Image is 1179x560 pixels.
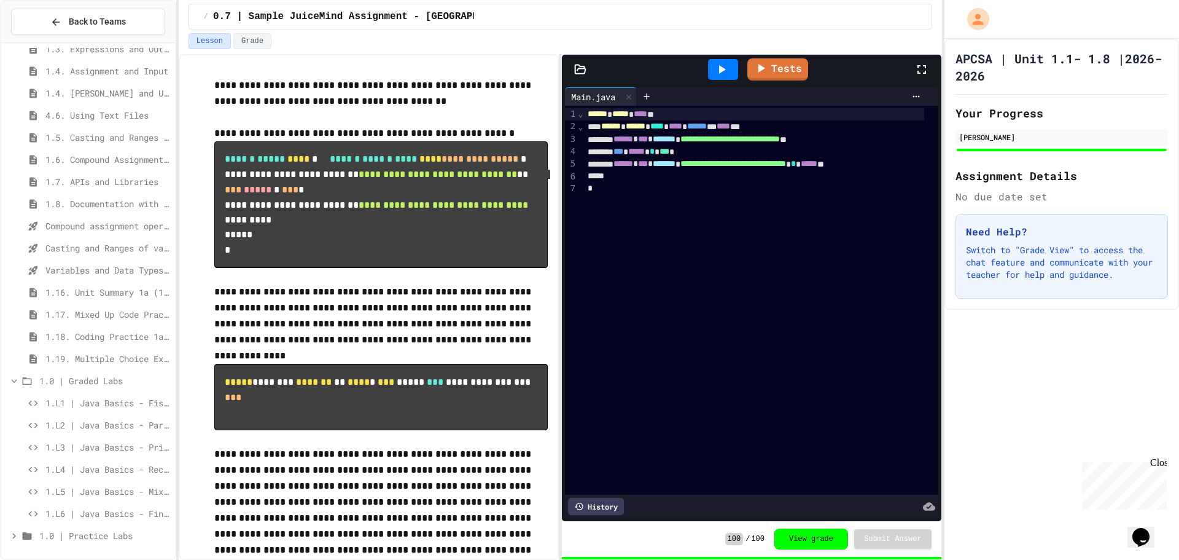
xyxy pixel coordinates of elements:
[565,158,577,170] div: 5
[45,131,170,144] span: 1.5. Casting and Ranges of Values
[45,42,170,55] span: 1.3. Expressions and Output [New]
[955,189,1168,204] div: No due date set
[233,33,271,49] button: Grade
[45,308,170,321] span: 1.17. Mixed Up Code Practice 1.1-1.6
[45,463,170,476] span: 1.L4 | Java Basics - Rectangle Lab
[725,533,744,545] span: 100
[955,105,1168,122] h2: Your Progress
[959,132,1164,143] div: [PERSON_NAME]
[751,534,765,544] span: 100
[565,120,577,133] div: 2
[565,171,577,183] div: 6
[45,485,170,498] span: 1.L5 | Java Basics - Mixed Number Lab
[45,352,170,365] span: 1.19. Multiple Choice Exercises for Unit 1a (1.1-1.6)
[955,167,1168,184] h2: Assignment Details
[565,183,577,195] div: 7
[189,33,231,49] button: Lesson
[45,109,170,122] span: 4.6. Using Text Files
[45,264,170,277] span: Variables and Data Types - Quiz
[565,108,577,120] div: 1
[5,5,85,78] div: Chat with us now!Close
[954,5,992,33] div: My Account
[1077,457,1167,510] iframe: chat widget
[45,65,170,77] span: 1.4. Assignment and Input
[747,58,808,81] a: Tests
[39,529,170,542] span: 1.0 | Practice Labs
[45,419,170,432] span: 1.L2 | Java Basics - Paragraphs Lab
[745,534,750,544] span: /
[577,109,583,119] span: Fold line
[45,507,170,520] span: 1.L6 | Java Basics - Final Calculator Lab
[45,87,170,100] span: 1.4. [PERSON_NAME] and User Input
[45,330,170,343] span: 1.18. Coding Practice 1a (1.1-1.6)
[45,286,170,299] span: 1.16. Unit Summary 1a (1.1-1.6)
[577,122,583,132] span: Fold line
[774,529,848,550] button: View grade
[966,244,1158,281] p: Switch to "Grade View" to access the chat feature and communicate with your teacher for help and ...
[568,498,624,515] div: History
[45,153,170,166] span: 1.6. Compound Assignment Operators
[864,534,922,544] span: Submit Answer
[11,9,165,35] button: Back to Teams
[69,15,126,28] span: Back to Teams
[45,197,170,210] span: 1.8. Documentation with Comments and Preconditions
[45,396,170,409] span: 1.L1 | Java Basics - Fish Lab
[565,87,637,106] div: Main.java
[565,133,577,146] div: 3
[966,224,1158,239] h3: Need Help?
[45,242,170,254] span: Casting and Ranges of variables - Quiz
[45,441,170,454] span: 1.L3 | Java Basics - Printing Code Lab
[45,219,170,232] span: Compound assignment operators - Quiz
[565,90,621,103] div: Main.java
[213,9,526,24] span: 0.7 | Sample JuiceMind Assignment - [GEOGRAPHIC_DATA]
[1127,511,1167,548] iframe: chat widget
[955,50,1168,84] h1: APCSA | Unit 1.1- 1.8 |2026-2026
[45,175,170,188] span: 1.7. APIs and Libraries
[39,374,170,387] span: 1.0 | Graded Labs
[565,146,577,158] div: 4
[854,529,932,549] button: Submit Answer
[204,12,208,22] span: /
